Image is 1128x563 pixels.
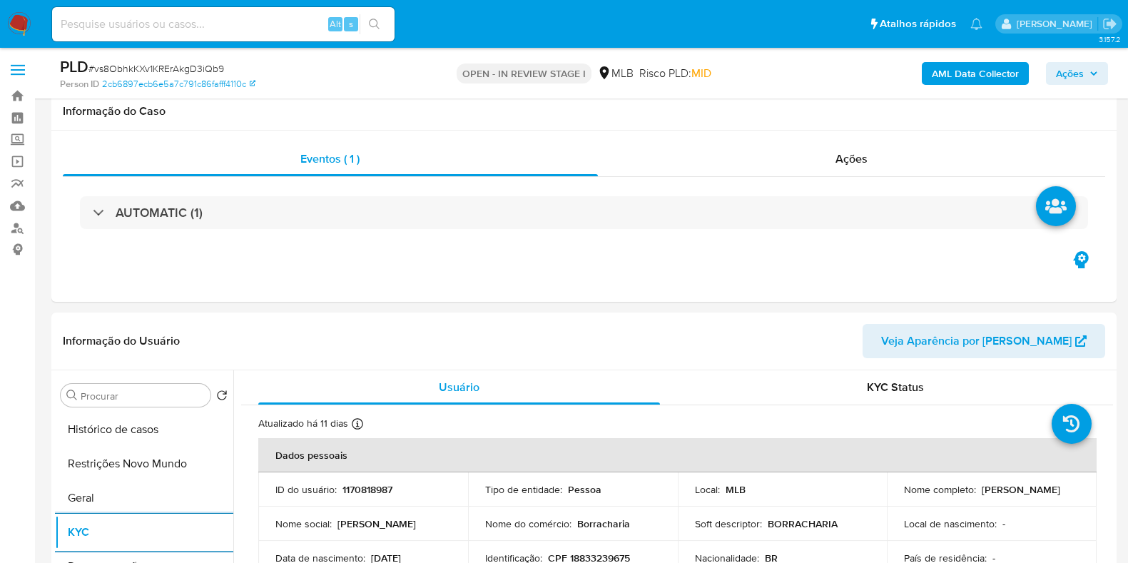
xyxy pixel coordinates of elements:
[52,15,395,34] input: Pesquise usuários ou casos...
[1046,62,1108,85] button: Ações
[932,62,1019,85] b: AML Data Collector
[867,379,924,395] span: KYC Status
[300,151,360,167] span: Eventos ( 1 )
[639,66,711,81] span: Risco PLD:
[881,324,1072,358] span: Veja Aparência por [PERSON_NAME]
[60,55,88,78] b: PLD
[904,483,976,496] p: Nome completo :
[337,517,416,530] p: [PERSON_NAME]
[275,483,337,496] p: ID do usuário :
[81,390,205,402] input: Procurar
[970,18,982,30] a: Notificações
[457,64,591,83] p: OPEN - IN REVIEW STAGE I
[880,16,956,31] span: Atalhos rápidos
[1002,517,1005,530] p: -
[695,517,762,530] p: Soft descriptor :
[258,417,348,430] p: Atualizado há 11 dias
[66,390,78,401] button: Procurar
[55,481,233,515] button: Geral
[116,205,203,220] h3: AUTOMATIC (1)
[1017,17,1097,31] p: danilo.toledo@mercadolivre.com
[80,196,1088,229] div: AUTOMATIC (1)
[982,483,1060,496] p: [PERSON_NAME]
[258,438,1097,472] th: Dados pessoais
[88,61,224,76] span: # vs8ObhkKXv1KRErAkgD3iQb9
[55,447,233,481] button: Restrições Novo Mundo
[726,483,746,496] p: MLB
[835,151,868,167] span: Ações
[577,517,630,530] p: Borracharia
[55,515,233,549] button: KYC
[768,517,838,530] p: BORRACHARIA
[55,412,233,447] button: Histórico de casos
[485,517,571,530] p: Nome do comércio :
[63,334,180,348] h1: Informação do Usuário
[349,17,353,31] span: s
[485,483,562,496] p: Tipo de entidade :
[330,17,341,31] span: Alt
[863,324,1105,358] button: Veja Aparência por [PERSON_NAME]
[360,14,389,34] button: search-icon
[60,78,99,91] b: Person ID
[922,62,1029,85] button: AML Data Collector
[568,483,601,496] p: Pessoa
[275,517,332,530] p: Nome social :
[691,65,711,81] span: MID
[1102,16,1117,31] a: Sair
[102,78,255,91] a: 2cb6897ecb6e5a7c791c86fafff4110c
[597,66,634,81] div: MLB
[904,517,997,530] p: Local de nascimento :
[63,104,1105,118] h1: Informação do Caso
[1056,62,1084,85] span: Ações
[342,483,392,496] p: 1170818987
[439,379,479,395] span: Usuário
[216,390,228,405] button: Retornar ao pedido padrão
[695,483,720,496] p: Local :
